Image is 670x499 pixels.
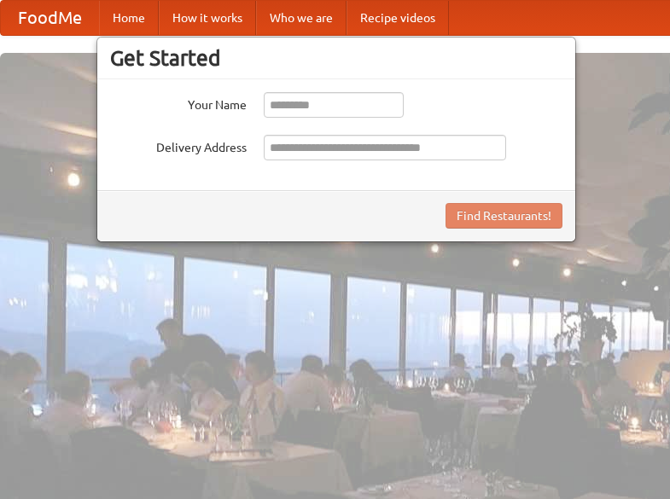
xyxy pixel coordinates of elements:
[159,1,256,35] a: How it works
[256,1,347,35] a: Who we are
[446,203,562,229] button: Find Restaurants!
[347,1,449,35] a: Recipe videos
[1,1,99,35] a: FoodMe
[110,45,562,71] h3: Get Started
[110,92,247,113] label: Your Name
[99,1,159,35] a: Home
[110,135,247,156] label: Delivery Address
